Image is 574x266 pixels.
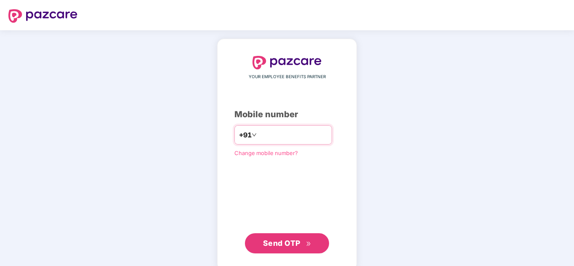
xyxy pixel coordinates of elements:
span: down [252,132,257,137]
img: logo [8,9,77,23]
span: double-right [306,241,311,247]
div: Mobile number [234,108,340,121]
a: Change mobile number? [234,150,298,156]
span: +91 [239,130,252,140]
span: Send OTP [263,239,300,248]
button: Send OTPdouble-right [245,233,329,253]
span: YOUR EMPLOYEE BENEFITS PARTNER [249,74,326,80]
img: logo [252,56,322,69]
